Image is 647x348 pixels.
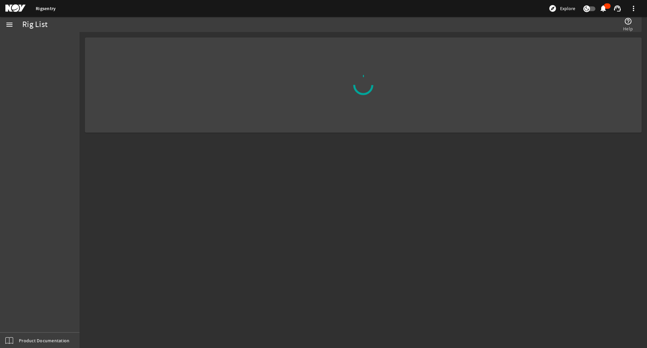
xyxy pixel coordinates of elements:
mat-icon: explore [549,4,557,12]
span: Product Documentation [19,337,69,344]
mat-icon: help_outline [624,17,632,25]
a: Rigsentry [36,5,56,12]
button: more_vert [625,0,642,17]
button: Explore [546,3,578,14]
mat-icon: notifications [599,4,607,12]
span: Help [623,25,633,32]
div: Rig List [22,21,48,28]
span: Explore [560,5,575,12]
mat-icon: menu [5,21,13,29]
mat-icon: support_agent [613,4,621,12]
